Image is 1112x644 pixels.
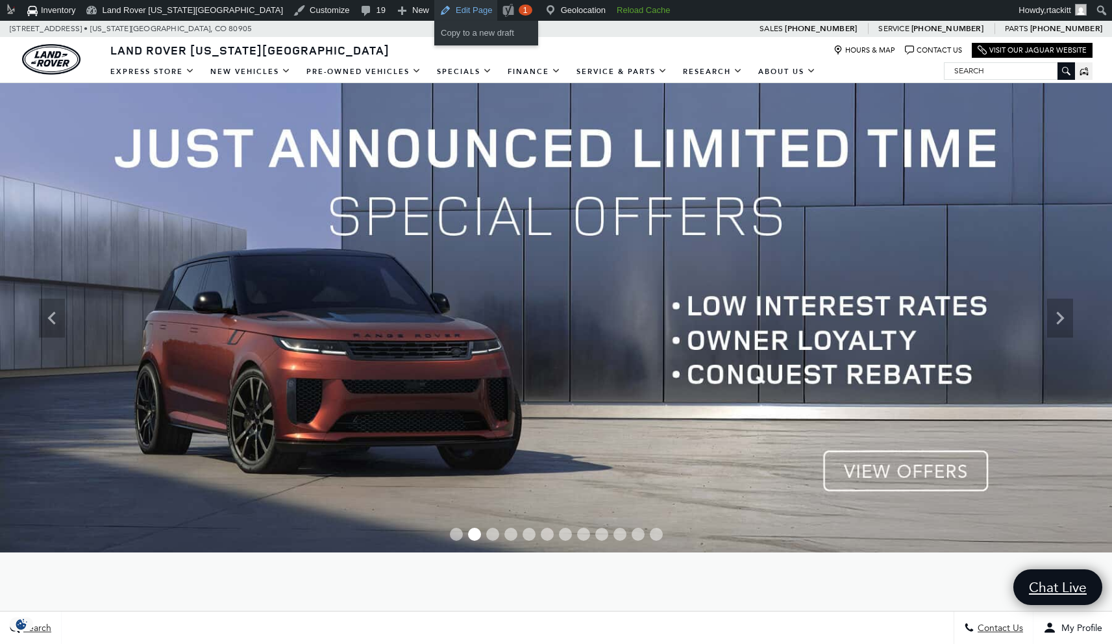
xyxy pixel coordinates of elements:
span: 80905 [229,21,252,37]
a: Pre-Owned Vehicles [299,60,429,83]
a: Visit Our Jaguar Website [978,45,1087,55]
span: Chat Live [1022,578,1093,596]
span: Go to slide 6 [541,528,554,541]
strong: Reload Cache [617,5,670,15]
a: Contact Us [905,45,962,55]
a: EXPRESS STORE [103,60,203,83]
span: Go to slide 12 [650,528,663,541]
span: Go to slide 3 [486,528,499,541]
span: rtackitt [1046,5,1071,15]
span: Land Rover [US_STATE][GEOGRAPHIC_DATA] [110,42,389,58]
span: 1 [523,5,527,15]
span: [US_STATE][GEOGRAPHIC_DATA], [90,21,213,37]
span: Parts [1005,24,1028,33]
a: Land Rover [US_STATE][GEOGRAPHIC_DATA] [103,42,397,58]
span: CO [215,21,227,37]
a: Research [675,60,750,83]
span: [STREET_ADDRESS] • [10,21,88,37]
a: [PHONE_NUMBER] [1030,23,1102,34]
span: Go to slide 5 [523,528,536,541]
button: Open user profile menu [1033,612,1112,644]
span: My Profile [1056,623,1102,634]
img: Land Rover [22,44,80,75]
a: [PHONE_NUMBER] [911,23,983,34]
input: Search [945,63,1074,79]
span: Sales [760,24,783,33]
a: Specials [429,60,500,83]
a: About Us [750,60,824,83]
span: Contact Us [974,623,1023,634]
a: land-rover [22,44,80,75]
div: Next [1047,299,1073,338]
span: Go to slide 4 [504,528,517,541]
a: Hours & Map [834,45,895,55]
span: Go to slide 9 [595,528,608,541]
nav: Main Navigation [103,60,824,83]
a: Copy to a new draft [434,25,538,42]
a: [PHONE_NUMBER] [785,23,857,34]
a: Finance [500,60,569,83]
a: Chat Live [1013,569,1102,605]
span: Go to slide 7 [559,528,572,541]
a: New Vehicles [203,60,299,83]
span: Go to slide 1 [450,528,463,541]
span: Go to slide 2 [468,528,481,541]
a: Service & Parts [569,60,675,83]
img: Opt-Out Icon [6,617,36,631]
div: Previous [39,299,65,338]
a: [STREET_ADDRESS] • [US_STATE][GEOGRAPHIC_DATA], CO 80905 [10,24,252,33]
span: Service [878,24,909,33]
span: Go to slide 8 [577,528,590,541]
span: Go to slide 10 [613,528,626,541]
span: Go to slide 11 [632,528,645,541]
section: Click to Open Cookie Consent Modal [6,617,36,631]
